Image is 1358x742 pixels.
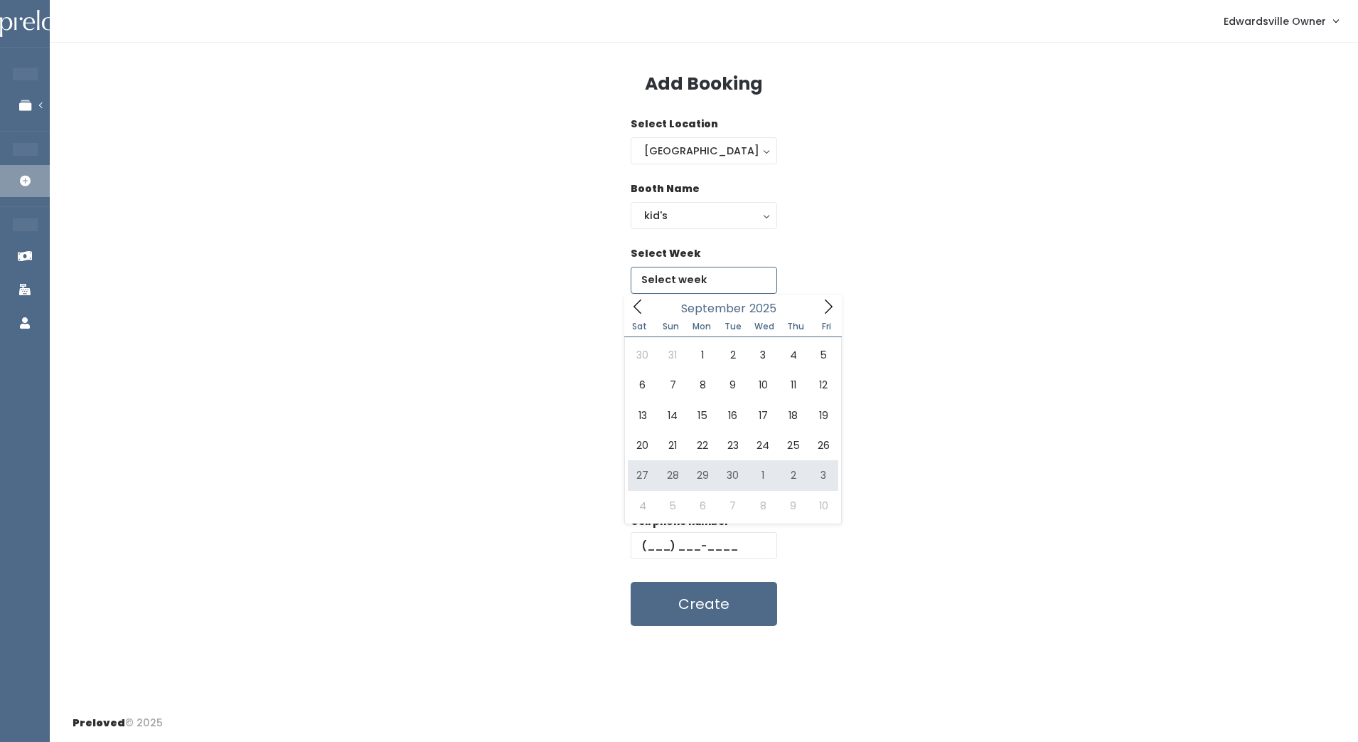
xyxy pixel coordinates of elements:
[631,181,700,196] label: Booth Name
[686,322,717,331] span: Mon
[631,267,777,294] input: Select week
[778,340,808,370] span: September 4, 2025
[688,401,717,430] span: September 15, 2025
[655,322,686,331] span: Sun
[808,401,838,430] span: September 19, 2025
[780,322,811,331] span: Thu
[645,74,763,94] h3: Add Booking
[73,704,163,731] div: © 2025
[658,430,688,460] span: September 21, 2025
[718,460,748,490] span: September 30, 2025
[658,370,688,400] span: September 7, 2025
[658,491,688,521] span: October 5, 2025
[631,117,718,132] label: Select Location
[1224,14,1326,29] span: Edwardsville Owner
[718,491,748,521] span: October 7, 2025
[746,300,788,317] input: Year
[688,340,717,370] span: September 1, 2025
[778,491,808,521] span: October 9, 2025
[658,340,688,370] span: August 31, 2025
[748,430,778,460] span: September 24, 2025
[808,460,838,490] span: October 3, 2025
[631,202,777,229] button: kid's
[688,430,717,460] span: September 22, 2025
[628,401,658,430] span: September 13, 2025
[631,137,777,164] button: [GEOGRAPHIC_DATA]
[644,208,764,223] div: kid's
[808,370,838,400] span: September 12, 2025
[778,430,808,460] span: September 25, 2025
[628,370,658,400] span: September 6, 2025
[811,322,842,331] span: Fri
[658,401,688,430] span: September 14, 2025
[688,370,717,400] span: September 8, 2025
[778,401,808,430] span: September 18, 2025
[681,303,746,314] span: September
[748,370,778,400] span: September 10, 2025
[624,322,656,331] span: Sat
[748,460,778,490] span: October 1, 2025
[658,460,688,490] span: September 28, 2025
[808,340,838,370] span: September 5, 2025
[628,460,658,490] span: September 27, 2025
[749,322,780,331] span: Wed
[1209,6,1352,36] a: Edwardsville Owner
[718,401,748,430] span: September 16, 2025
[644,143,764,159] div: [GEOGRAPHIC_DATA]
[631,532,777,559] input: (___) ___-____
[748,340,778,370] span: September 3, 2025
[73,716,125,730] span: Preloved
[718,370,748,400] span: September 9, 2025
[778,460,808,490] span: October 2, 2025
[718,430,748,460] span: September 23, 2025
[808,430,838,460] span: September 26, 2025
[808,491,838,521] span: October 10, 2025
[688,460,717,490] span: September 29, 2025
[628,430,658,460] span: September 20, 2025
[748,491,778,521] span: October 8, 2025
[631,246,700,261] label: Select Week
[778,370,808,400] span: September 11, 2025
[631,582,777,626] button: Create
[628,340,658,370] span: August 30, 2025
[628,491,658,521] span: October 4, 2025
[688,491,717,521] span: October 6, 2025
[748,401,778,430] span: September 17, 2025
[717,322,749,331] span: Tue
[718,340,748,370] span: September 2, 2025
